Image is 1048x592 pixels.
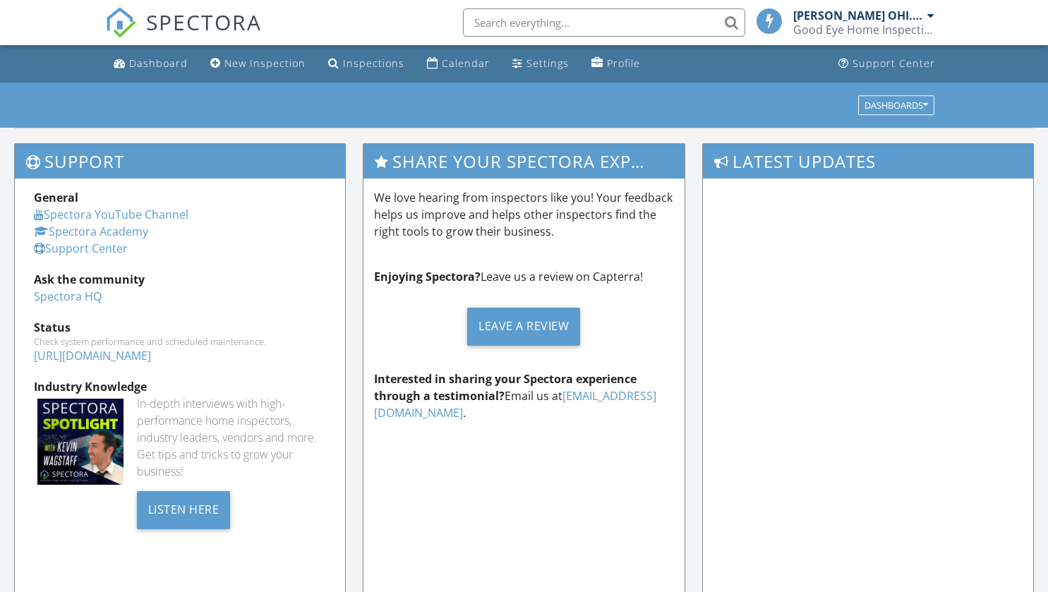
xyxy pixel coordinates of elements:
a: New Inspection [205,51,311,77]
a: Spectora Academy [34,224,148,239]
div: Status [34,319,326,336]
input: Search everything... [463,8,745,37]
h3: Support [15,144,345,179]
img: Spectoraspolightmain [37,399,124,485]
a: Leave a Review [374,296,675,356]
div: Support Center [853,56,935,70]
div: Check system performance and scheduled maintenance. [34,336,326,347]
strong: Interested in sharing your Spectora experience through a testimonial? [374,371,637,404]
button: Dashboards [858,95,934,115]
div: Good Eye Home Inspections, Sewer Scopes & Mold Testing [793,23,934,37]
p: Email us at . [374,370,675,421]
img: The Best Home Inspection Software - Spectora [105,7,136,38]
div: Ask the community [34,271,326,288]
div: Listen Here [137,491,231,529]
div: Profile [607,56,640,70]
a: Spectora HQ [34,289,102,304]
a: Listen Here [137,501,231,517]
a: Profile [586,51,646,77]
a: Spectora YouTube Channel [34,207,188,222]
div: [PERSON_NAME] OHI.2021005821 [793,8,924,23]
a: Dashboard [108,51,193,77]
span: SPECTORA [146,7,262,37]
strong: Enjoying Spectora? [374,269,481,284]
div: Settings [526,56,569,70]
p: Leave us a review on Capterra! [374,268,675,285]
a: Settings [507,51,574,77]
a: SPECTORA [105,19,262,49]
div: New Inspection [224,56,306,70]
div: In-depth interviews with high-performance home inspectors, industry leaders, vendors and more. Ge... [137,395,326,480]
div: Dashboards [865,100,928,110]
a: [EMAIL_ADDRESS][DOMAIN_NAME] [374,388,656,421]
div: Calendar [442,56,490,70]
a: Calendar [421,51,495,77]
a: Support Center [34,241,128,256]
a: Inspections [323,51,410,77]
a: [URL][DOMAIN_NAME] [34,348,151,363]
h3: Latest Updates [703,144,1033,179]
div: Inspections [343,56,404,70]
strong: General [34,190,78,205]
div: Industry Knowledge [34,378,326,395]
p: We love hearing from inspectors like you! Your feedback helps us improve and helps other inspecto... [374,189,675,240]
a: Support Center [833,51,941,77]
div: Dashboard [129,56,188,70]
h3: Share Your Spectora Experience [363,144,685,179]
div: Leave a Review [467,308,580,346]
